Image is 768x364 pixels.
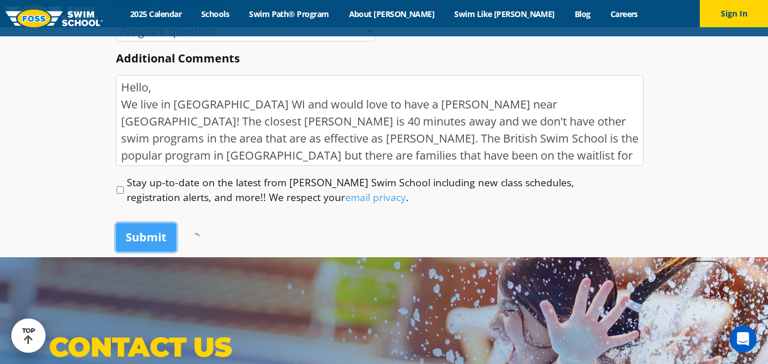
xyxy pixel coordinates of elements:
a: Schools [192,9,239,19]
input: Submit [116,223,176,252]
a: Swim Path® Program [239,9,339,19]
img: FOSS Swim School Logo [6,10,103,27]
p: Contact Us [49,330,379,364]
a: Careers [600,9,647,19]
a: email privacy [345,190,406,204]
iframe: Intercom live chat [729,325,757,353]
a: About [PERSON_NAME] [339,9,445,19]
a: Blog [564,9,600,19]
a: Swim Like [PERSON_NAME] [445,9,565,19]
label: Stay up-to-date on the latest from [PERSON_NAME] Swim School including new class schedules, regis... [127,175,583,205]
div: TOP [22,327,35,345]
label: Additional Comments [116,51,240,66]
a: 2025 Calendar [121,9,192,19]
